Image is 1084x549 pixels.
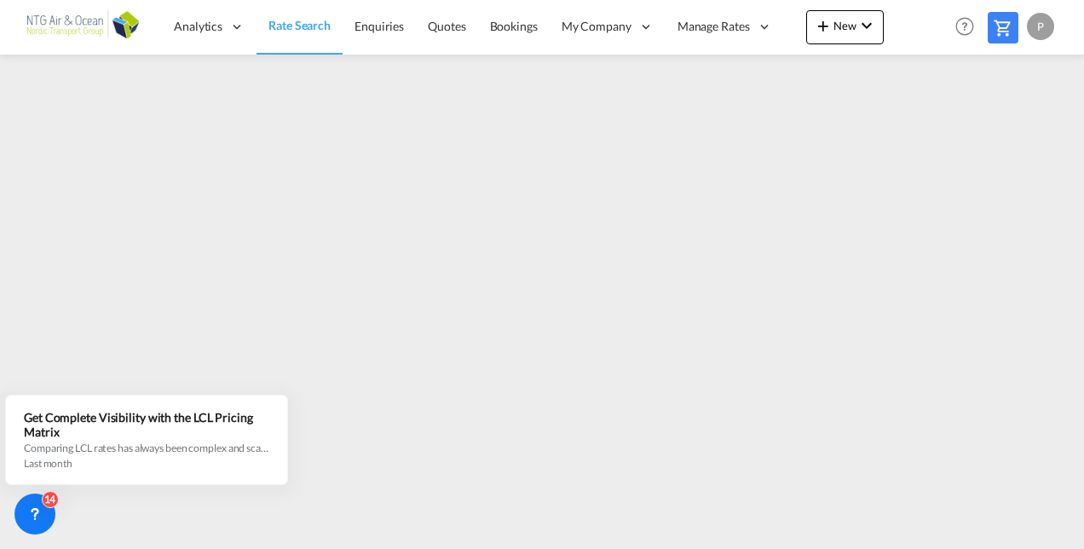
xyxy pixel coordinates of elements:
div: P [1027,13,1054,40]
md-icon: icon-chevron-down [856,15,877,36]
span: New [813,19,877,32]
span: Quotes [428,19,465,33]
span: My Company [562,18,631,35]
div: Help [950,12,988,43]
span: Rate Search [268,18,331,32]
span: Manage Rates [677,18,750,35]
img: af31b1c0b01f11ecbc353f8e72265e29.png [26,8,141,46]
span: Bookings [490,19,538,33]
md-icon: icon-plus 400-fg [813,15,833,36]
span: Enquiries [355,19,404,33]
span: Help [950,12,979,41]
button: icon-plus 400-fgNewicon-chevron-down [806,10,884,44]
span: Analytics [174,18,222,35]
